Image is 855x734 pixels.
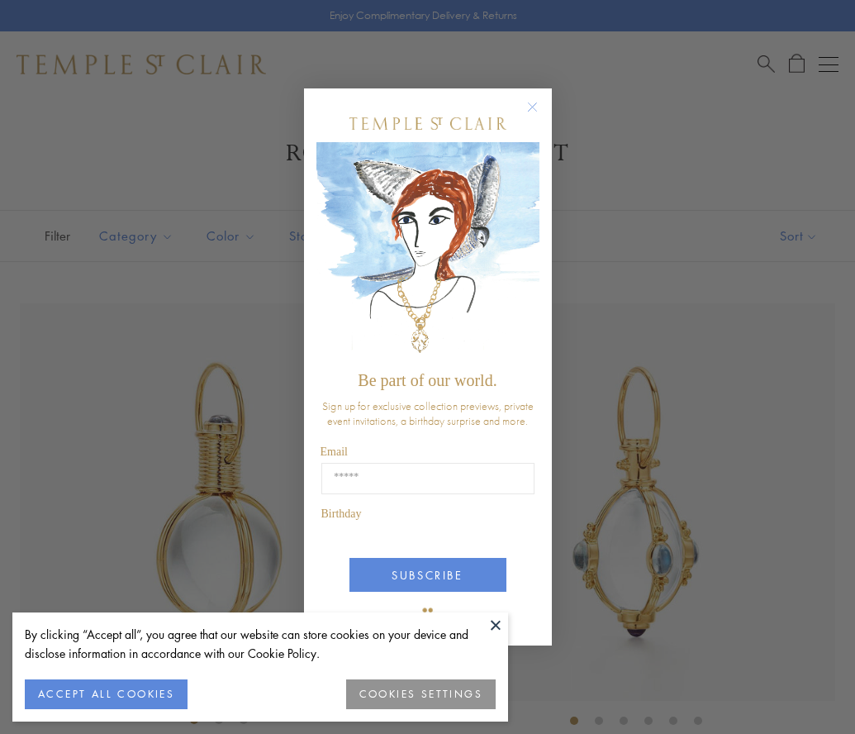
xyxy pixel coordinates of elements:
button: Close dialog [530,105,551,126]
span: Birthday [321,508,362,520]
img: TSC [411,596,444,629]
input: Email [321,463,534,494]
img: Temple St. Clair [349,117,506,130]
img: c4a9eb12-d91a-4d4a-8ee0-386386f4f338.jpeg [316,142,539,363]
button: ACCEPT ALL COOKIES [25,679,188,709]
span: Email [321,446,348,458]
span: Sign up for exclusive collection previews, private event invitations, a birthday surprise and more. [322,398,534,428]
span: Be part of our world. [358,371,496,389]
button: SUBSCRIBE [349,558,506,592]
button: COOKIES SETTINGS [346,679,496,709]
div: By clicking “Accept all”, you agree that our website can store cookies on your device and disclos... [25,625,496,663]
